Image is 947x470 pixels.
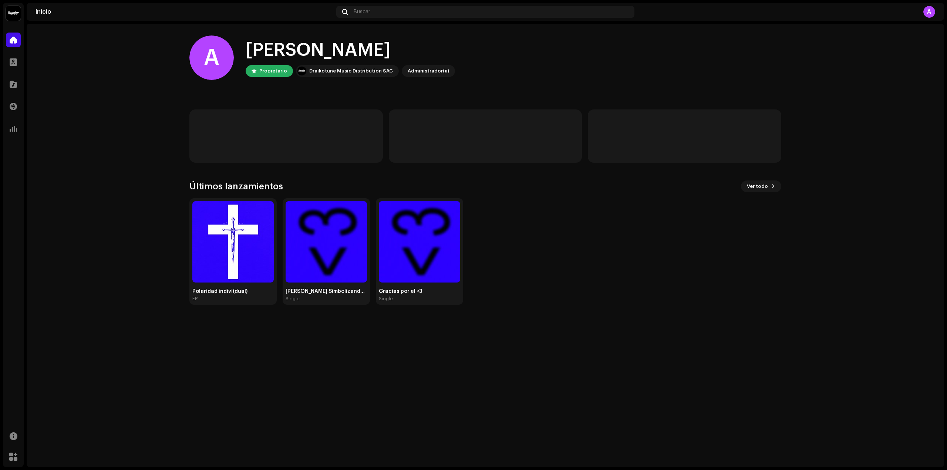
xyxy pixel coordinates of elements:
h3: Últimos lanzamientos [189,180,283,192]
div: Gracias por el <3 [379,288,460,294]
span: Buscar [354,9,370,15]
div: Single [286,296,300,302]
div: Single [379,296,393,302]
button: Ver todo [741,180,781,192]
div: Administrador(a) [408,67,449,75]
div: Propietario [259,67,287,75]
span: Ver todo [747,179,768,194]
img: cf776ade-b9f3-4a61-b091-2f03c75ce148 [286,201,367,283]
div: A [189,35,234,80]
div: [PERSON_NAME] Simbolizando el Telon [286,288,367,294]
div: Polaridad indivi(dual) [192,288,274,294]
div: Draikotune Music Distribution SAC [309,67,393,75]
img: 10370c6a-d0e2-4592-b8a2-38f444b0ca44 [6,6,21,21]
div: Inicio [36,9,333,15]
img: 10370c6a-d0e2-4592-b8a2-38f444b0ca44 [297,67,306,75]
div: EP [192,296,198,302]
div: A [923,6,935,18]
img: cfcecaa3-d82a-4ae5-bef2-297a4c5f66a0 [192,201,274,283]
img: f99edd55-6071-459b-b784-93cf09275f45 [379,201,460,283]
div: [PERSON_NAME] [246,38,455,62]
